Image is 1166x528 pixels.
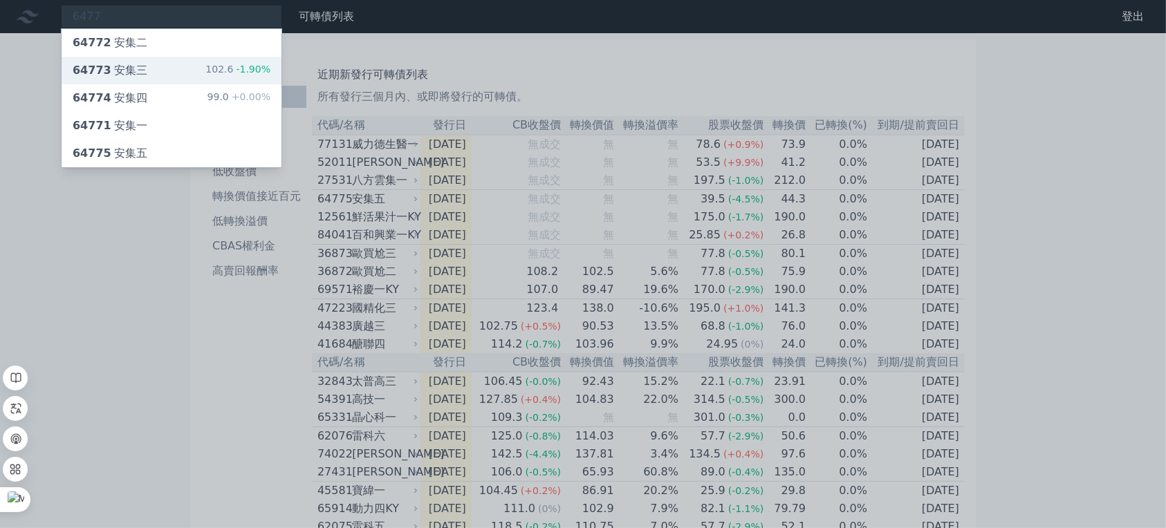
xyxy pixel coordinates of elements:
[229,91,270,102] span: +0.00%
[205,62,270,79] div: 102.6
[62,29,281,57] a: 64772安集二
[207,90,270,106] div: 99.0
[73,62,147,79] div: 安集三
[73,64,111,77] span: 64773
[62,140,281,167] a: 64775安集五
[73,119,111,132] span: 64771
[73,35,147,51] div: 安集二
[73,117,147,134] div: 安集一
[73,145,147,162] div: 安集五
[73,36,111,49] span: 64772
[73,91,111,104] span: 64774
[73,147,111,160] span: 64775
[62,57,281,84] a: 64773安集三 102.6-1.90%
[233,64,270,75] span: -1.90%
[73,90,147,106] div: 安集四
[62,112,281,140] a: 64771安集一
[62,84,281,112] a: 64774安集四 99.0+0.00%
